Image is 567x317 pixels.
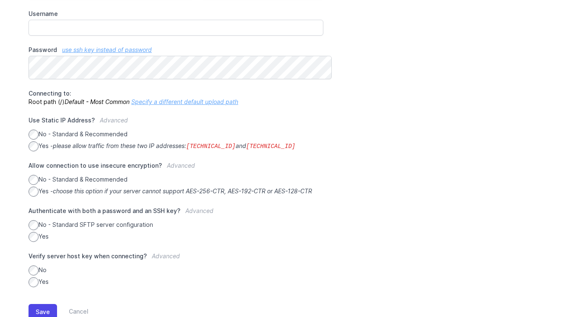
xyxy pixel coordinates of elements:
[29,10,323,18] label: Username
[29,141,39,151] input: Yes -please allow traffic from these two IP addresses:[TECHNICAL_ID]and[TECHNICAL_ID]
[29,161,323,175] label: Allow connection to use insecure encryption?
[152,252,180,260] span: Advanced
[29,265,323,275] label: No
[62,46,152,53] a: use ssh key instead of password
[53,187,312,195] i: choose this option if your server cannot support AES-256-CTR, AES-192-CTR or AES-128-CTR
[186,143,236,150] code: [TECHNICAL_ID]
[29,141,323,151] label: Yes -
[29,252,323,265] label: Verify server host key when connecting?
[29,207,323,220] label: Authenticate with both a password and an SSH key?
[29,130,39,140] input: No - Standard & Recommended
[29,232,323,242] label: Yes
[29,232,39,242] input: Yes
[100,117,128,124] span: Advanced
[29,46,323,54] label: Password
[29,265,39,275] input: No
[29,90,71,97] span: Connecting to:
[29,187,323,197] label: Yes -
[29,175,323,185] label: No - Standard & Recommended
[29,89,323,106] p: Root path (/)
[29,277,323,287] label: Yes
[246,143,296,150] code: [TECHNICAL_ID]
[167,162,195,169] span: Advanced
[29,277,39,287] input: Yes
[29,220,323,230] label: No - Standard SFTP server configuration
[65,98,130,105] i: Default - Most Common
[131,98,238,105] a: Specify a different default upload path
[29,187,39,197] input: Yes -choose this option if your server cannot support AES-256-CTR, AES-192-CTR or AES-128-CTR
[53,142,295,149] i: please allow traffic from these two IP addresses: and
[29,175,39,185] input: No - Standard & Recommended
[185,207,213,214] span: Advanced
[525,275,557,307] iframe: Drift Widget Chat Controller
[29,130,323,140] label: No - Standard & Recommended
[29,116,323,130] label: Use Static IP Address?
[29,220,39,230] input: No - Standard SFTP server configuration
